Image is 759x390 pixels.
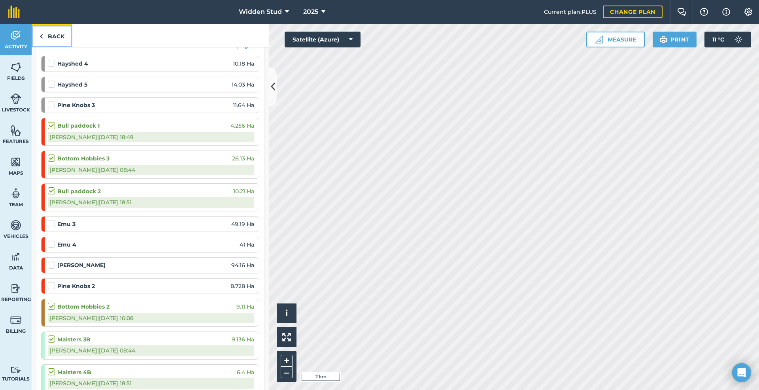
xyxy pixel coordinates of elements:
button: – [281,367,293,378]
img: svg+xml;base64,PD94bWwgdmVyc2lvbj0iMS4wIiBlbmNvZGluZz0idXRmLTgiPz4KPCEtLSBHZW5lcmF0b3I6IEFkb2JlIE... [731,32,746,47]
span: 10.18 Ha [233,59,254,68]
img: fieldmargin Logo [8,6,20,18]
img: svg+xml;base64,PD94bWwgdmVyc2lvbj0iMS4wIiBlbmNvZGluZz0idXRmLTgiPz4KPCEtLSBHZW5lcmF0b3I6IEFkb2JlIE... [10,314,21,326]
span: 10.21 Ha [233,187,254,196]
strong: Hayshed 5 [57,80,87,89]
span: 41 Ha [240,240,254,249]
button: 11 °C [704,32,751,47]
span: 26.13 Ha [232,154,254,163]
strong: Malsters 4B [57,368,91,377]
span: 4.256 Ha [230,121,254,130]
strong: [PERSON_NAME] [57,261,106,269]
span: 94.16 Ha [231,261,254,269]
span: 2025 [303,7,318,17]
span: 9.136 Ha [232,335,254,344]
img: Four arrows, one pointing top left, one top right, one bottom right and the last bottom left [282,333,291,341]
span: 11.64 Ha [233,101,254,109]
button: Measure [586,32,645,47]
span: 8.728 Ha [230,282,254,290]
span: i [285,308,288,318]
a: Back [32,24,72,47]
img: svg+xml;base64,PHN2ZyB4bWxucz0iaHR0cDovL3d3dy53My5vcmcvMjAwMC9zdmciIHdpZHRoPSI1NiIgaGVpZ2h0PSI2MC... [10,156,21,168]
img: svg+xml;base64,PD94bWwgdmVyc2lvbj0iMS4wIiBlbmNvZGluZz0idXRmLTgiPz4KPCEtLSBHZW5lcmF0b3I6IEFkb2JlIE... [10,93,21,105]
strong: Bottom Hobbies 3 [57,154,110,163]
span: Current plan : PLUS [544,8,597,16]
strong: Emu 3 [57,220,76,228]
span: 14.03 Ha [232,80,254,89]
img: svg+xml;base64,PHN2ZyB4bWxucz0iaHR0cDovL3d3dy53My5vcmcvMjAwMC9zdmciIHdpZHRoPSIxOSIgaGVpZ2h0PSIyNC... [660,35,667,44]
span: 49.19 Ha [231,220,254,228]
img: Ruler icon [595,36,603,43]
strong: Pine Knobs 3 [57,101,95,109]
span: 9.11 Ha [236,302,254,311]
button: Satellite (Azure) [285,32,361,47]
img: svg+xml;base64,PD94bWwgdmVyc2lvbj0iMS4wIiBlbmNvZGluZz0idXRmLTgiPz4KPCEtLSBHZW5lcmF0b3I6IEFkb2JlIE... [10,188,21,200]
img: svg+xml;base64,PD94bWwgdmVyc2lvbj0iMS4wIiBlbmNvZGluZz0idXRmLTgiPz4KPCEtLSBHZW5lcmF0b3I6IEFkb2JlIE... [10,366,21,374]
img: svg+xml;base64,PHN2ZyB4bWxucz0iaHR0cDovL3d3dy53My5vcmcvMjAwMC9zdmciIHdpZHRoPSI1NiIgaGVpZ2h0PSI2MC... [10,124,21,136]
img: svg+xml;base64,PD94bWwgdmVyc2lvbj0iMS4wIiBlbmNvZGluZz0idXRmLTgiPz4KPCEtLSBHZW5lcmF0b3I6IEFkb2JlIE... [10,30,21,41]
div: [PERSON_NAME] | [DATE] 08:44 [48,165,254,175]
img: A question mark icon [699,8,709,16]
strong: Malsters 3B [57,335,91,344]
img: svg+xml;base64,PD94bWwgdmVyc2lvbj0iMS4wIiBlbmNvZGluZz0idXRmLTgiPz4KPCEtLSBHZW5lcmF0b3I6IEFkb2JlIE... [10,283,21,294]
strong: Hayshed 4 [57,59,88,68]
img: svg+xml;base64,PD94bWwgdmVyc2lvbj0iMS4wIiBlbmNvZGluZz0idXRmLTgiPz4KPCEtLSBHZW5lcmF0b3I6IEFkb2JlIE... [10,219,21,231]
button: Print [653,32,697,47]
img: svg+xml;base64,PHN2ZyB4bWxucz0iaHR0cDovL3d3dy53My5vcmcvMjAwMC9zdmciIHdpZHRoPSIxNyIgaGVpZ2h0PSIxNy... [722,7,730,17]
button: i [277,303,296,323]
strong: Bottom Hobbies 2 [57,302,110,311]
img: svg+xml;base64,PHN2ZyB4bWxucz0iaHR0cDovL3d3dy53My5vcmcvMjAwMC9zdmciIHdpZHRoPSI1NiIgaGVpZ2h0PSI2MC... [10,61,21,73]
div: [PERSON_NAME] | [DATE] 18:49 [48,132,254,142]
img: svg+xml;base64,PD94bWwgdmVyc2lvbj0iMS4wIiBlbmNvZGluZz0idXRmLTgiPz4KPCEtLSBHZW5lcmF0b3I6IEFkb2JlIE... [10,251,21,263]
a: Change plan [603,6,663,18]
span: 6.4 Ha [237,368,254,377]
div: [PERSON_NAME] | [DATE] 18:51 [48,197,254,207]
strong: Bull paddock 1 [57,121,100,130]
img: A cog icon [744,8,753,16]
div: [PERSON_NAME] | [DATE] 18:51 [48,378,254,388]
img: Two speech bubbles overlapping with the left bubble in the forefront [677,8,687,16]
strong: Pine Knobs 2 [57,282,95,290]
img: svg+xml;base64,PHN2ZyB4bWxucz0iaHR0cDovL3d3dy53My5vcmcvMjAwMC9zdmciIHdpZHRoPSI5IiBoZWlnaHQ9IjI0Ii... [40,32,43,41]
strong: Emu 4 [57,240,76,249]
button: + [281,355,293,367]
div: Open Intercom Messenger [732,363,751,382]
span: Widden Stud [239,7,282,17]
div: [PERSON_NAME] | [DATE] 08:44 [48,345,254,356]
div: [PERSON_NAME] | [DATE] 16:08 [48,313,254,323]
span: 11 ° C [712,32,724,47]
strong: Bull paddock 2 [57,187,101,196]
